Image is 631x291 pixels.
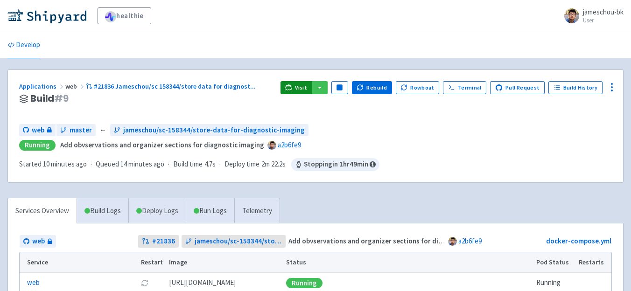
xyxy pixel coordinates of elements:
[583,17,624,23] small: User
[98,7,151,24] a: healthie
[20,252,138,273] th: Service
[291,158,379,171] span: Stopping in 1 hr 49 min
[86,82,257,90] a: #21836 Jameschou/sc 158344/store data for diagnost...
[224,159,259,170] span: Deploy time
[120,159,164,168] time: 14 minutes ago
[286,278,323,288] div: Running
[458,236,482,245] a: a2b6fe9
[548,81,603,94] a: Build History
[7,8,86,23] img: Shipyard logo
[295,84,307,91] span: Visit
[288,236,492,245] strong: Add obvservations and organizer sections for diagnostic imaging
[19,159,87,168] span: Started
[99,125,106,136] span: ←
[19,82,65,90] a: Applications
[30,93,69,104] span: Build
[559,8,624,23] a: jameschou-bk User
[43,159,87,168] time: 10 minutes ago
[234,198,280,224] a: Telemetry
[32,236,45,247] span: web
[123,125,305,136] span: jameschou/sc-158344/store-data-for-diagnostic-imaging
[533,252,576,273] th: Pod Status
[19,124,56,137] a: web
[110,124,308,137] a: jameschou/sc-158344/store-data-for-diagnostic-imaging
[173,159,203,170] span: Build time
[583,7,624,16] span: jameschou-bk
[396,81,440,94] button: Rowboat
[280,81,312,94] a: Visit
[138,235,179,248] a: #21836
[546,236,611,245] a: docker-compose.yml
[65,82,86,90] span: web
[8,198,77,224] a: Services Overview
[182,235,286,248] a: jameschou/sc-158344/store-data-for-diagnostic-imaging
[77,198,128,224] a: Build Logs
[283,252,533,273] th: Status
[32,125,44,136] span: web
[490,81,545,94] a: Pull Request
[261,159,286,170] span: 2m 22.2s
[186,198,234,224] a: Run Logs
[576,252,611,273] th: Restarts
[443,81,486,94] a: Terminal
[141,279,148,287] button: Restart pod
[128,198,186,224] a: Deploy Logs
[195,236,282,247] span: jameschou/sc-158344/store-data-for-diagnostic-imaging
[352,81,392,94] button: Rebuild
[20,235,56,248] a: web
[278,140,301,149] a: a2b6fe9
[19,140,56,151] div: Running
[331,81,348,94] button: Pause
[169,277,236,288] span: [DOMAIN_NAME][URL]
[60,140,264,149] strong: Add obvservations and organizer sections for diagnostic imaging
[94,82,256,90] span: #21836 Jameschou/sc 158344/store data for diagnost ...
[54,92,69,105] span: # 9
[7,32,40,58] a: Develop
[166,252,283,273] th: Image
[56,124,96,137] a: master
[138,252,166,273] th: Restart
[204,159,216,170] span: 4.7s
[70,125,92,136] span: master
[27,277,40,288] a: web
[96,159,164,168] span: Queued
[19,158,379,171] div: · · ·
[152,236,175,247] strong: # 21836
